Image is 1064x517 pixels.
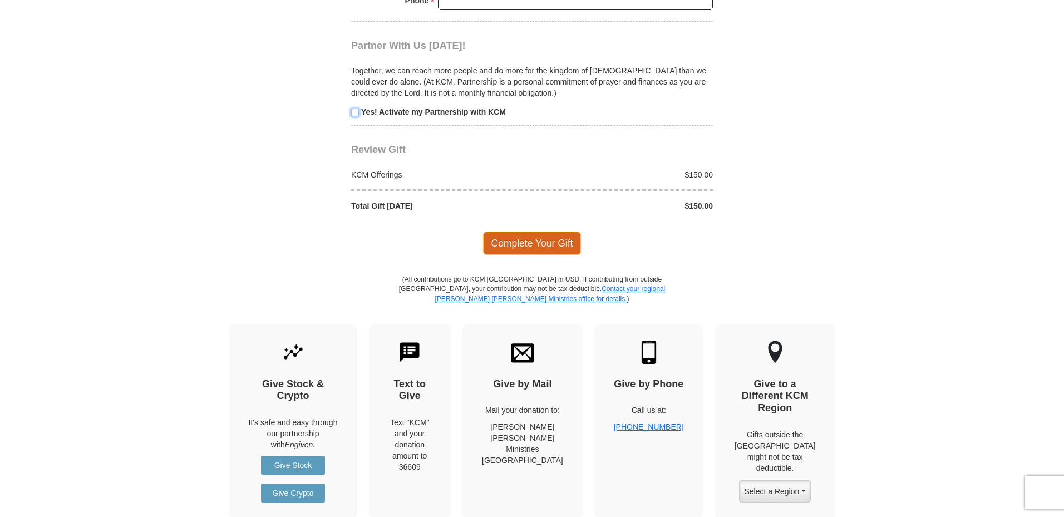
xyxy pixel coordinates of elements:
div: $150.00 [532,200,719,211]
img: text-to-give.svg [398,341,421,364]
a: Give Stock [261,456,325,475]
p: Gifts outside the [GEOGRAPHIC_DATA] might not be tax deductible. [735,429,816,474]
p: [PERSON_NAME] [PERSON_NAME] Ministries [GEOGRAPHIC_DATA] [482,421,563,466]
h4: Give by Mail [482,378,563,391]
a: Contact your regional [PERSON_NAME] [PERSON_NAME] Ministries office for details. [435,285,665,302]
h4: Give to a Different KCM Region [735,378,816,415]
img: mobile.svg [637,341,661,364]
h4: Give Stock & Crypto [249,378,338,402]
img: envelope.svg [511,341,534,364]
div: Total Gift [DATE] [346,200,533,211]
p: Mail your donation to: [482,405,563,416]
img: other-region [767,341,783,364]
p: (All contributions go to KCM [GEOGRAPHIC_DATA] in USD. If contributing from outside [GEOGRAPHIC_D... [398,275,666,323]
h4: Text to Give [388,378,432,402]
div: KCM Offerings [346,169,533,180]
div: $150.00 [532,169,719,180]
a: Give Crypto [261,484,325,503]
p: It's safe and easy through our partnership with [249,417,338,450]
h4: Give by Phone [614,378,684,391]
button: Select a Region [739,480,810,503]
div: Text "KCM" and your donation amount to 36609 [388,417,432,472]
span: Partner With Us [DATE]! [351,40,466,51]
p: Together, we can reach more people and do more for the kingdom of [DEMOGRAPHIC_DATA] than we coul... [351,65,713,99]
i: Engiven. [285,440,315,449]
p: Call us at: [614,405,684,416]
a: [PHONE_NUMBER] [614,422,684,431]
strong: Yes! Activate my Partnership with KCM [361,107,506,116]
span: Review Gift [351,144,406,155]
img: give-by-stock.svg [282,341,305,364]
span: Complete Your Gift [483,232,582,255]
